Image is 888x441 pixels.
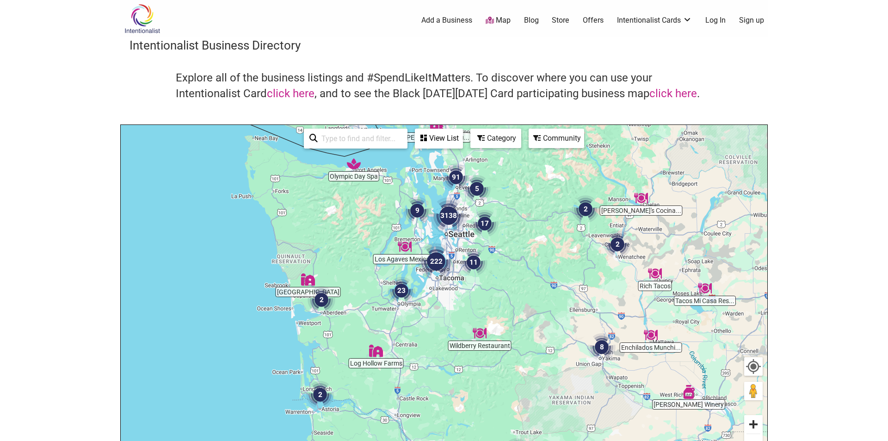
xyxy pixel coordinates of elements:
[369,344,383,358] div: Log Hollow Farms
[473,326,487,340] div: Wildberry Restaurant
[588,333,616,361] div: 8
[486,15,511,26] a: Map
[120,4,164,34] img: Intentionalist
[470,129,521,148] div: Filter by category
[176,70,712,101] h4: Explore all of the business listings and #SpendLikeItMatters. To discover where you can use your ...
[430,197,467,234] div: 3138
[318,130,402,148] input: Type to find and filter...
[403,197,431,224] div: 9
[471,130,520,147] div: Category
[572,195,599,223] div: 2
[460,248,487,276] div: 11
[129,37,758,54] h3: Intentionalist Business Directory
[418,243,455,280] div: 222
[421,15,472,25] a: Add a Business
[648,267,662,280] div: Rich Tacos
[304,129,407,149] div: Type to search and filter
[530,130,583,147] div: Community
[306,381,334,409] div: 2
[301,273,315,286] div: Sky Island Farm
[388,277,415,304] div: 23
[644,328,658,342] div: Enchilados Munchies Bar
[682,385,696,399] div: Frichette Winery
[649,87,697,100] a: click here
[416,130,462,147] div: View List
[347,157,361,171] div: Olympic Day Spa
[529,129,584,148] div: Filter by Community
[267,87,314,100] a: click here
[442,163,470,191] div: 91
[705,15,726,25] a: Log In
[698,281,712,295] div: Tacos Mi Casa Restaurant
[398,240,412,254] div: Los Agaves Mexican Restaurant
[744,415,763,434] button: Zoom in
[617,15,692,25] a: Intentionalist Cards
[744,382,763,400] button: Drag Pegman onto the map to open Street View
[634,191,648,205] div: Marcela's Cocina Mexicana
[552,15,569,25] a: Store
[583,15,604,25] a: Offers
[524,15,539,25] a: Blog
[739,15,764,25] a: Sign up
[744,357,763,376] button: Your Location
[308,286,335,314] div: 2
[604,230,631,258] div: 2
[415,129,463,149] div: See a list of the visible businesses
[471,210,499,237] div: 17
[463,175,491,203] div: 5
